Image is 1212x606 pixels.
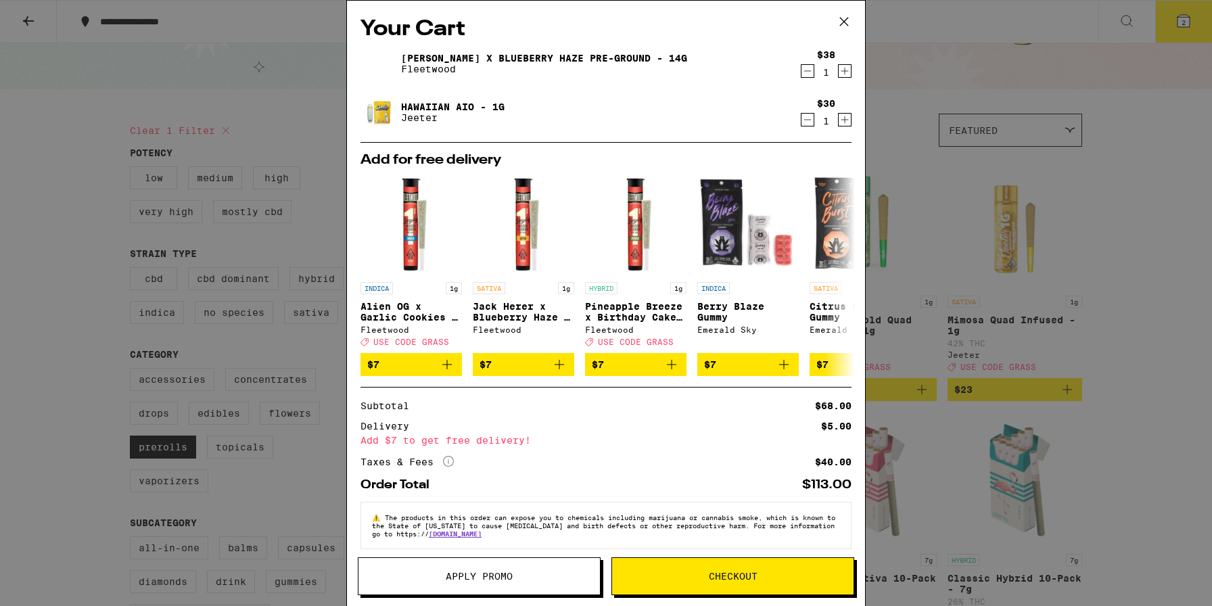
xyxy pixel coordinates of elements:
[821,421,852,431] div: $5.00
[670,282,686,294] p: 1g
[8,9,97,20] span: Hi. Need any help?
[360,174,462,275] img: Fleetwood - Alien OG x Garlic Cookies - 1g
[817,116,835,126] div: 1
[697,174,799,353] a: Open page for Berry Blaze Gummy from Emerald Sky
[360,325,462,334] div: Fleetwood
[585,174,686,275] img: Fleetwood - Pineapple Breeze x Birthday Cake - 1g
[801,113,814,126] button: Decrement
[360,154,852,167] h2: Add for free delivery
[367,359,379,370] span: $7
[360,45,398,83] img: Jack Herer x Blueberry Haze Pre-Ground - 14g
[473,325,574,334] div: Fleetwood
[585,282,617,294] p: HYBRID
[810,325,911,334] div: Emerald Sky
[473,353,574,376] button: Add to bag
[360,421,419,431] div: Delivery
[817,49,835,60] div: $38
[480,359,492,370] span: $7
[810,282,842,294] p: SATIVA
[585,353,686,376] button: Add to bag
[697,353,799,376] button: Add to bag
[802,479,852,491] div: $113.00
[810,174,911,275] img: Emerald Sky - Citrus Burst Gummy
[473,174,574,275] img: Fleetwood - Jack Herer x Blueberry Haze - 1g
[473,282,505,294] p: SATIVA
[810,353,911,376] button: Add to bag
[585,301,686,323] p: Pineapple Breeze x Birthday Cake - 1g
[358,557,601,595] button: Apply Promo
[372,513,385,521] span: ⚠️
[611,557,854,595] button: Checkout
[810,174,911,353] a: Open page for Citrus Burst Gummy from Emerald Sky
[816,359,829,370] span: $7
[373,337,449,346] span: USE CODE GRASS
[360,14,852,45] h2: Your Cart
[360,353,462,376] button: Add to bag
[598,337,674,346] span: USE CODE GRASS
[360,174,462,353] a: Open page for Alien OG x Garlic Cookies - 1g from Fleetwood
[429,530,482,538] a: [DOMAIN_NAME]
[585,174,686,353] a: Open page for Pineapple Breeze x Birthday Cake - 1g from Fleetwood
[838,64,852,78] button: Increment
[401,112,505,123] p: Jeeter
[801,64,814,78] button: Decrement
[446,572,513,581] span: Apply Promo
[473,301,574,323] p: Jack Herer x Blueberry Haze - 1g
[372,513,835,538] span: The products in this order can expose you to chemicals including marijuana or cannabis smoke, whi...
[360,93,398,131] img: Hawaiian AIO - 1g
[815,457,852,467] div: $40.00
[709,572,757,581] span: Checkout
[697,282,730,294] p: INDICA
[585,325,686,334] div: Fleetwood
[697,174,799,275] img: Emerald Sky - Berry Blaze Gummy
[401,101,505,112] a: Hawaiian AIO - 1g
[558,282,574,294] p: 1g
[697,301,799,323] p: Berry Blaze Gummy
[473,174,574,353] a: Open page for Jack Herer x Blueberry Haze - 1g from Fleetwood
[697,325,799,334] div: Emerald Sky
[401,53,687,64] a: [PERSON_NAME] x Blueberry Haze Pre-Ground - 14g
[810,301,911,323] p: Citrus Burst Gummy
[446,282,462,294] p: 1g
[817,67,835,78] div: 1
[401,64,687,74] p: Fleetwood
[360,456,454,468] div: Taxes & Fees
[360,479,439,491] div: Order Total
[360,301,462,323] p: Alien OG x Garlic Cookies - 1g
[592,359,604,370] span: $7
[815,401,852,411] div: $68.00
[817,98,835,109] div: $30
[704,359,716,370] span: $7
[838,113,852,126] button: Increment
[360,436,852,445] div: Add $7 to get free delivery!
[360,401,419,411] div: Subtotal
